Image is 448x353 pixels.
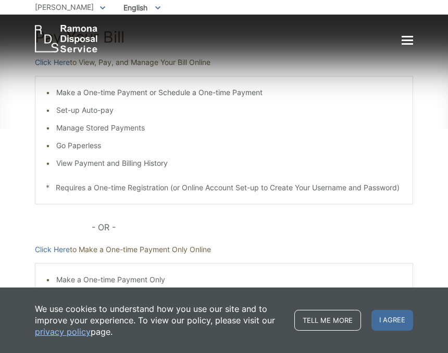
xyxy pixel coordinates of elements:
a: Click Here [35,244,70,255]
span: I agree [371,310,413,331]
li: Make a One-time Payment Only [56,274,402,285]
a: EDCD logo. Return to the homepage. [35,25,97,53]
a: privacy policy [35,326,91,337]
p: - OR - [92,220,413,234]
p: to View, Pay, and Manage Your Bill Online [35,57,413,68]
p: to Make a One-time Payment Only Online [35,244,413,255]
li: Set-up Auto-pay [56,104,402,116]
p: We use cookies to understand how you use our site and to improve your experience. To view our pol... [35,303,284,337]
a: Click Here [35,57,70,68]
span: [PERSON_NAME] [35,3,94,11]
li: Make a One-time Payment or Schedule a One-time Payment [56,87,402,98]
li: Go Paperless [56,140,402,151]
li: Manage Stored Payments [56,122,402,134]
li: View Payment and Billing History [56,158,402,169]
p: * Requires a One-time Registration (or Online Account Set-up to Create Your Username and Password) [46,182,402,193]
a: Tell me more [294,310,361,331]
